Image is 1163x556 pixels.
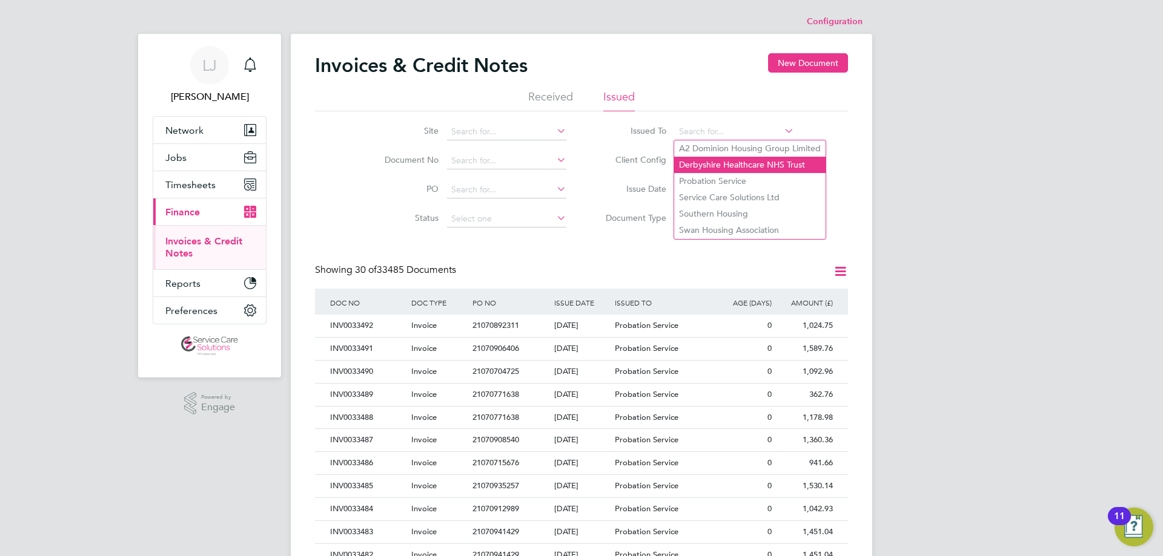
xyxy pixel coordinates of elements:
span: Jobs [165,152,187,163]
div: INV0033492 [327,315,408,337]
div: DOC NO [327,289,408,316]
span: 21070771638 [472,389,519,399]
div: Showing [315,264,459,276]
div: PO NO [469,289,551,316]
a: Powered byEngage [184,392,236,415]
button: Reports [153,270,266,296]
li: Derbyshire Healthcare NHS Trust [674,157,826,173]
span: Probation Service [615,434,678,445]
label: Site [369,125,439,136]
div: [DATE] [551,521,612,543]
div: 11 [1114,516,1125,532]
span: Invoice [411,343,437,353]
li: Received [528,90,573,111]
label: Issue Date [597,183,666,194]
span: Probation Service [615,366,678,376]
span: Lucy Jolley [153,90,267,104]
span: Probation Service [615,320,678,330]
button: Network [153,117,266,143]
div: INV0033487 [327,429,408,451]
span: Finance [165,206,200,218]
div: 1,092.96 [775,361,836,383]
span: Probation Service [615,457,678,468]
span: 0 [767,503,772,514]
span: Invoice [411,389,437,399]
div: 1,042.93 [775,498,836,520]
button: Timesheets [153,171,266,198]
input: Select one [447,211,566,227]
span: 21070908540 [472,434,519,445]
input: Search for... [447,152,566,169]
div: 1,589.76 [775,338,836,360]
input: Search for... [675,123,794,140]
label: Status [369,212,439,223]
span: 0 [767,457,772,468]
span: Probation Service [615,389,678,399]
span: Preferences [165,305,217,316]
span: Invoice [411,366,437,376]
span: Probation Service [615,412,678,422]
div: ISSUE DATE [551,289,612,316]
nav: Main navigation [138,34,281,378]
span: Probation Service [615,480,678,491]
input: Search for... [447,123,566,140]
span: 21070941429 [472,526,519,537]
span: Probation Service [615,526,678,537]
span: 0 [767,434,772,445]
h2: Invoices & Credit Notes [315,53,528,77]
span: 0 [767,389,772,399]
label: Document Type [597,212,666,223]
span: 0 [767,480,772,491]
span: Network [165,125,204,136]
span: 0 [767,320,772,330]
div: INV0033491 [327,338,408,360]
input: Search for... [447,182,566,198]
a: LJ[PERSON_NAME] [153,46,267,104]
div: INV0033486 [327,452,408,474]
li: Service Care Solutions Ltd [674,189,826,206]
span: Invoice [411,526,437,537]
div: DOC TYPE [408,289,469,316]
span: 33485 Documents [355,264,456,276]
span: LJ [202,57,217,73]
button: Jobs [153,144,266,171]
div: 1,178.98 [775,407,836,429]
li: A2 Dominion Housing Group Limited [674,140,826,157]
span: Probation Service [615,343,678,353]
span: Reports [165,278,200,289]
span: Invoice [411,412,437,422]
span: 21070704725 [472,366,519,376]
div: [DATE] [551,384,612,406]
div: 941.66 [775,452,836,474]
span: 21070715676 [472,457,519,468]
div: [DATE] [551,475,612,497]
div: 1,360.36 [775,429,836,451]
div: [DATE] [551,315,612,337]
div: [DATE] [551,338,612,360]
li: Swan Housing Association [674,222,826,238]
button: Preferences [153,297,266,324]
div: 1,451.04 [775,521,836,543]
li: Configuration [807,10,863,34]
div: INV0033488 [327,407,408,429]
span: 21070906406 [472,343,519,353]
span: Invoice [411,320,437,330]
li: Southern Housing [674,206,826,222]
div: [DATE] [551,498,612,520]
div: 1,024.75 [775,315,836,337]
span: 30 of [355,264,377,276]
div: [DATE] [551,407,612,429]
a: Go to home page [153,336,267,356]
div: INV0033485 [327,475,408,497]
span: Invoice [411,434,437,445]
span: Invoice [411,457,437,468]
span: Engage [201,402,235,413]
div: 1,530.14 [775,475,836,497]
button: New Document [768,53,848,73]
label: Issued To [597,125,666,136]
span: Invoice [411,503,437,514]
div: AGE (DAYS) [714,289,775,316]
span: 0 [767,412,772,422]
span: Timesheets [165,179,216,191]
span: 21070935257 [472,480,519,491]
